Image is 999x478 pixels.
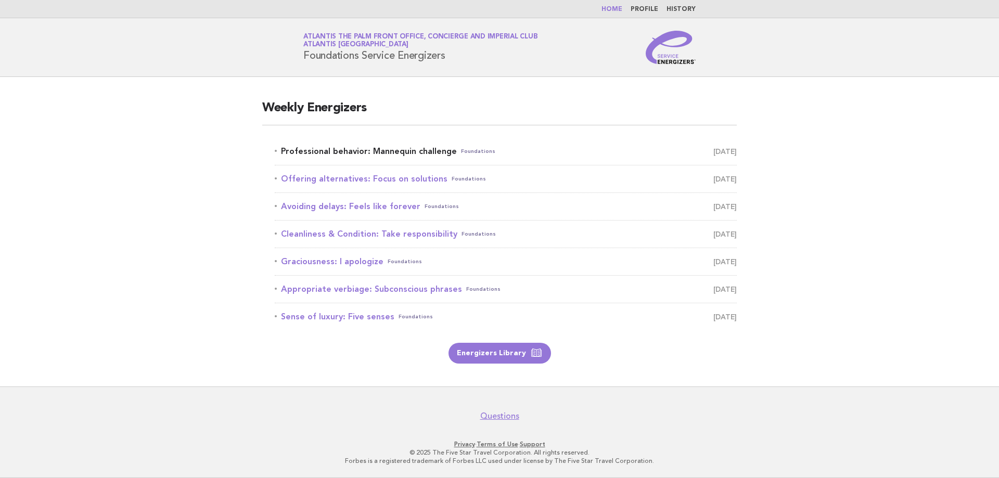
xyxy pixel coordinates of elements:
a: Privacy [454,441,475,448]
a: Offering alternatives: Focus on solutionsFoundations [DATE] [275,172,737,186]
span: Foundations [388,254,422,269]
span: Foundations [399,309,433,324]
span: Foundations [425,199,459,214]
a: Profile [631,6,658,12]
h1: Foundations Service Energizers [303,34,537,61]
a: Sense of luxury: Five sensesFoundations [DATE] [275,309,737,324]
a: History [667,6,696,12]
span: [DATE] [713,144,737,159]
p: Forbes is a registered trademark of Forbes LLC used under license by The Five Star Travel Corpora... [181,457,818,465]
a: Avoiding delays: Feels like foreverFoundations [DATE] [275,199,737,214]
span: Atlantis [GEOGRAPHIC_DATA] [303,42,408,48]
span: Foundations [462,227,496,241]
p: · · [181,440,818,448]
a: Appropriate verbiage: Subconscious phrasesFoundations [DATE] [275,282,737,296]
span: [DATE] [713,199,737,214]
span: Foundations [466,282,501,296]
span: Foundations [452,172,486,186]
a: Energizers Library [449,343,551,364]
a: Graciousness: I apologizeFoundations [DATE] [275,254,737,269]
span: [DATE] [713,227,737,241]
p: © 2025 The Five Star Travel Corporation. All rights reserved. [181,448,818,457]
span: [DATE] [713,254,737,269]
a: Support [520,441,545,448]
img: Service Energizers [646,31,696,64]
a: Cleanliness & Condition: Take responsibilityFoundations [DATE] [275,227,737,241]
a: Professional behavior: Mannequin challengeFoundations [DATE] [275,144,737,159]
a: Terms of Use [477,441,518,448]
span: Foundations [461,144,495,159]
a: Home [601,6,622,12]
h2: Weekly Energizers [262,100,737,125]
a: Questions [480,411,519,421]
span: [DATE] [713,309,737,324]
a: Atlantis The Palm Front Office, Concierge and Imperial ClubAtlantis [GEOGRAPHIC_DATA] [303,33,537,48]
span: [DATE] [713,172,737,186]
span: [DATE] [713,282,737,296]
